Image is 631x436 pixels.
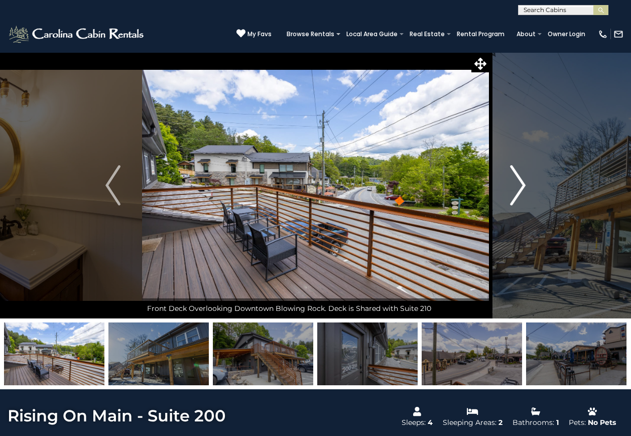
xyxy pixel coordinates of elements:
[526,322,626,385] img: 166631721
[613,29,623,39] img: mail-regular-white.png
[405,27,450,41] a: Real Estate
[598,29,608,39] img: phone-regular-white.png
[512,27,541,41] a: About
[108,322,209,385] img: 163485915
[8,24,147,44] img: White-1-2.png
[142,298,489,318] div: Front Deck Overlooking Downtown Blowing Rock. Deck is Shared with Suite 210
[282,27,339,41] a: Browse Rentals
[511,165,526,205] img: arrow
[105,165,120,205] img: arrow
[489,52,547,318] button: Next
[422,322,522,385] img: 166631714
[213,322,313,385] img: 166631720
[84,52,142,318] button: Previous
[341,27,403,41] a: Local Area Guide
[317,322,418,385] img: 166631717
[247,30,272,39] span: My Favs
[236,29,272,39] a: My Favs
[4,322,104,385] img: 166631715
[543,27,590,41] a: Owner Login
[452,27,510,41] a: Rental Program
